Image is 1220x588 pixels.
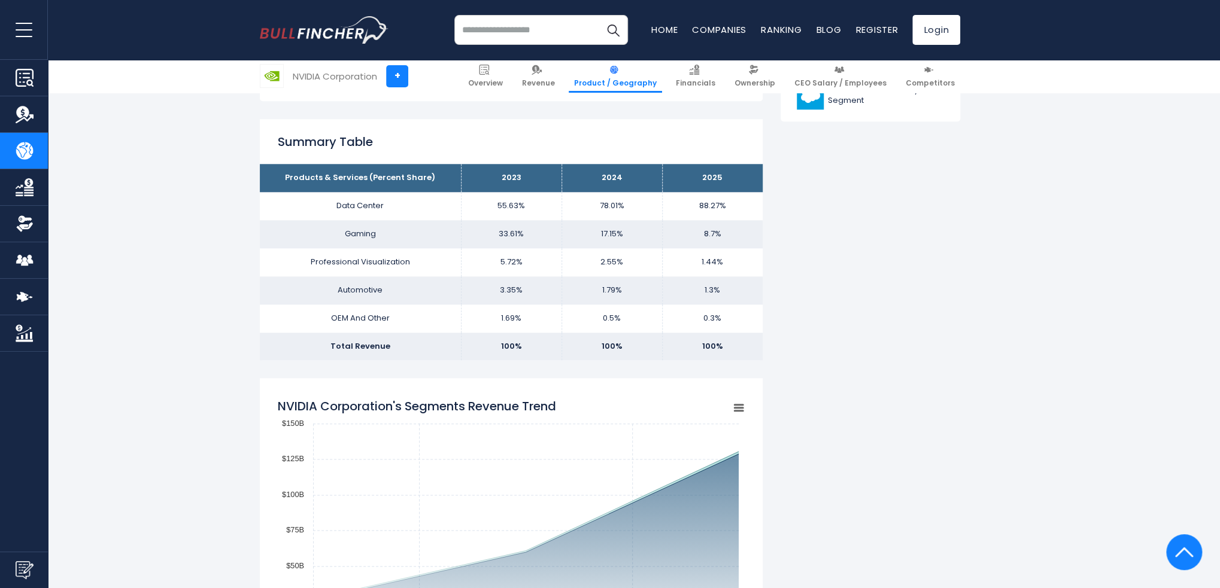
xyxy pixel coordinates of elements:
[286,561,304,570] text: $50B
[562,276,662,304] td: 1.79%
[562,220,662,248] td: 17.15%
[574,78,657,88] span: Product / Geography
[386,65,408,87] a: +
[260,333,461,361] td: Total Revenue
[827,86,944,106] span: Salesforce Revenue by Segment
[260,164,461,192] th: Products & Services (Percent Share)
[461,248,562,276] td: 5.72%
[735,78,775,88] span: Ownership
[906,78,955,88] span: Competitors
[463,60,508,93] a: Overview
[598,15,628,45] button: Search
[692,23,746,36] a: Companies
[651,23,678,36] a: Home
[260,65,283,87] img: NVDA logo
[662,304,763,333] td: 0.3%
[789,60,892,93] a: CEO Salary / Employees
[260,248,461,276] td: Professional Visualization
[461,164,562,192] th: 2023
[517,60,560,93] a: Revenue
[662,248,763,276] td: 1.44%
[260,276,461,304] td: Automotive
[282,454,304,463] text: $125B
[797,83,824,109] img: CRM logo
[260,192,461,220] td: Data Center
[260,16,389,44] img: bullfincher logo
[461,192,562,220] td: 55.63%
[461,333,562,361] td: 100%
[569,60,662,93] a: Product / Geography
[260,220,461,248] td: Gaming
[468,78,503,88] span: Overview
[562,333,662,361] td: 100%
[260,16,389,44] a: Go to homepage
[293,69,377,83] div: NVIDIA Corporation
[260,304,461,333] td: OEM And Other
[790,80,951,112] a: Salesforce Revenue by Segment
[282,419,304,428] text: $150B
[278,133,745,151] h2: Summary Table
[676,78,715,88] span: Financials
[562,192,662,220] td: 78.01%
[662,192,763,220] td: 88.27%
[662,220,763,248] td: 8.7%
[662,333,763,361] td: 100%
[729,60,781,93] a: Ownership
[912,15,960,45] a: Login
[562,248,662,276] td: 2.55%
[855,23,898,36] a: Register
[761,23,802,36] a: Ranking
[286,525,304,534] text: $75B
[461,276,562,304] td: 3.35%
[662,276,763,304] td: 1.3%
[522,78,555,88] span: Revenue
[816,23,841,36] a: Blog
[16,215,34,233] img: Ownership
[461,220,562,248] td: 33.61%
[794,78,887,88] span: CEO Salary / Employees
[670,60,721,93] a: Financials
[278,398,556,415] tspan: NVIDIA Corporation's Segments Revenue Trend
[562,164,662,192] th: 2024
[662,164,763,192] th: 2025
[900,60,960,93] a: Competitors
[461,304,562,333] td: 1.69%
[282,490,304,499] text: $100B
[562,304,662,333] td: 0.5%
